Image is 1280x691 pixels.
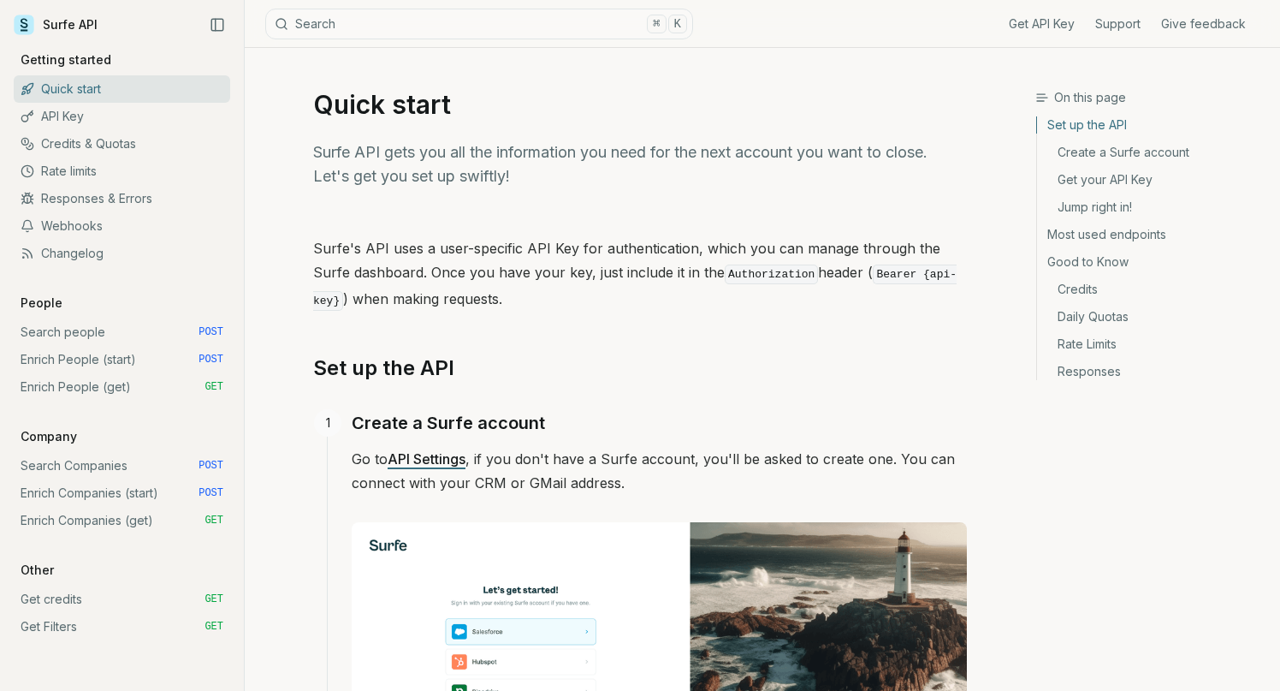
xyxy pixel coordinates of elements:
[313,354,454,382] a: Set up the API
[1035,89,1266,106] h3: On this page
[1037,194,1266,221] a: Jump right in!
[1037,139,1266,166] a: Create a Surfe account
[313,140,967,188] p: Surfe API gets you all the information you need for the next account you want to close. Let's get...
[14,507,230,534] a: Enrich Companies (get) GET
[204,514,223,527] span: GET
[1037,358,1266,380] a: Responses
[204,12,230,38] button: Collapse Sidebar
[14,51,118,69] p: Getting started
[1037,166,1266,194] a: Get your API Key
[14,346,230,373] a: Enrich People (start) POST
[1009,15,1075,33] a: Get API Key
[352,409,545,437] a: Create a Surfe account
[14,452,230,480] a: Search Companies POST
[14,75,230,103] a: Quick start
[1037,331,1266,358] a: Rate Limits
[352,447,967,495] p: Go to , if you don't have a Surfe account, you'll be asked to create one. You can connect with yo...
[14,158,230,185] a: Rate limits
[14,613,230,640] a: Get Filters GET
[14,428,84,445] p: Company
[204,593,223,606] span: GET
[265,9,693,39] button: Search⌘K
[14,240,230,267] a: Changelog
[199,486,223,500] span: POST
[668,15,687,33] kbd: K
[725,265,818,284] code: Authorization
[1037,221,1266,248] a: Most used endpoints
[1037,116,1266,139] a: Set up the API
[14,185,230,212] a: Responses & Errors
[204,380,223,394] span: GET
[14,562,61,579] p: Other
[14,295,69,312] p: People
[14,12,98,38] a: Surfe API
[199,353,223,366] span: POST
[388,450,465,468] a: API Settings
[1037,248,1266,276] a: Good to Know
[14,373,230,401] a: Enrich People (get) GET
[14,103,230,130] a: API Key
[204,620,223,634] span: GET
[1095,15,1141,33] a: Support
[1037,303,1266,331] a: Daily Quotas
[14,212,230,240] a: Webhooks
[313,236,967,313] p: Surfe's API uses a user-specific API Key for authentication, which you can manage through the Sur...
[313,89,967,120] h1: Quick start
[1161,15,1246,33] a: Give feedback
[14,319,230,346] a: Search people POST
[1037,276,1266,303] a: Credits
[199,325,223,339] span: POST
[14,130,230,158] a: Credits & Quotas
[14,586,230,613] a: Get credits GET
[14,480,230,507] a: Enrich Companies (start) POST
[647,15,666,33] kbd: ⌘
[199,459,223,473] span: POST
